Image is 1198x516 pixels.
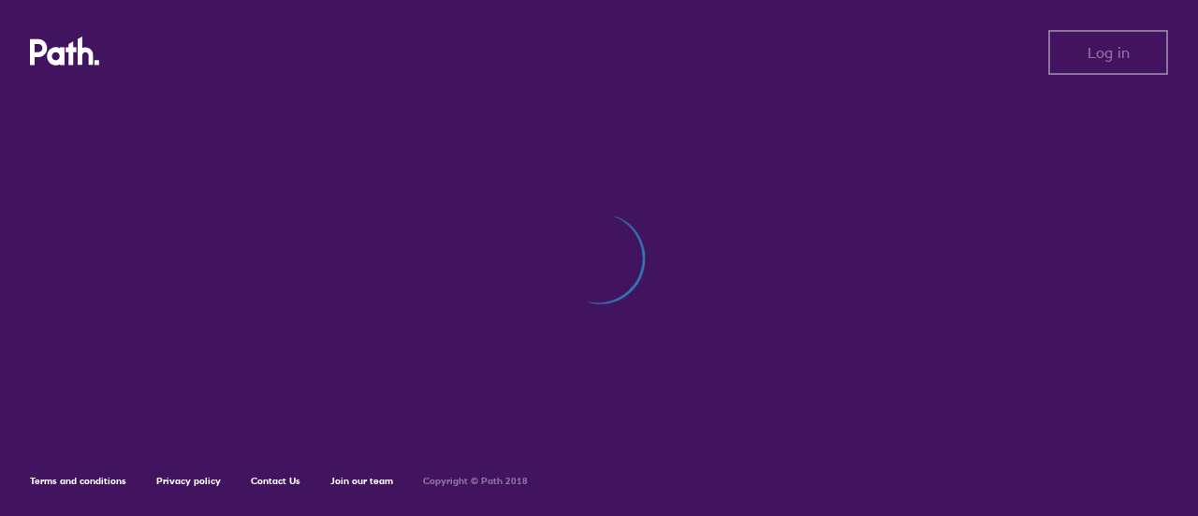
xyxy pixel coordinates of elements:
[330,475,393,487] a: Join our team
[30,475,126,487] a: Terms and conditions
[1088,44,1130,61] span: Log in
[423,476,528,487] h6: Copyright © Path 2018
[1048,30,1168,75] button: Log in
[156,475,221,487] a: Privacy policy
[251,475,300,487] a: Contact Us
